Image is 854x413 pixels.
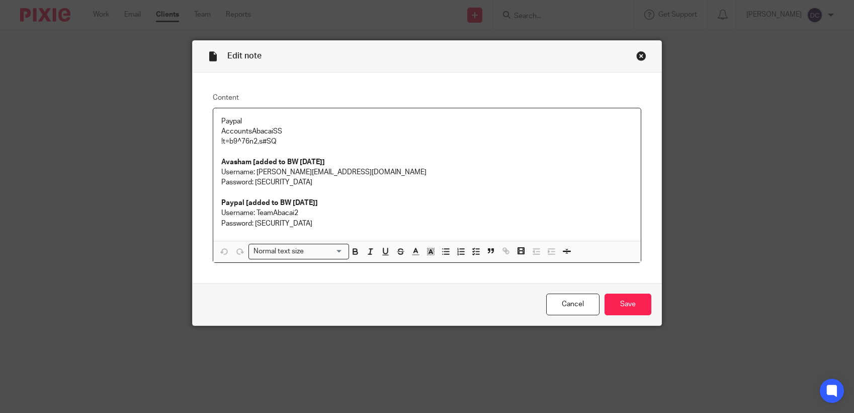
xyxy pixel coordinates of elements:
[221,159,325,166] strong: Avasham [added to BW [DATE]]
[636,51,646,61] div: Close this dialog window
[251,246,306,257] span: Normal text size
[221,167,633,177] p: Username: [PERSON_NAME][EMAIL_ADDRESS][DOMAIN_NAME]
[221,219,633,229] p: Password: [SECURITY_DATA]
[307,246,343,257] input: Search for option
[546,294,600,315] a: Cancel
[213,93,641,103] label: Content
[248,244,349,259] div: Search for option
[227,52,262,60] span: Edit note
[221,198,633,219] p: Username: TeamAbacai2
[221,177,633,187] p: Password: [SECURITY_DATA]
[221,136,633,147] p: !t=b9^76n2,s#SQ
[605,294,651,315] input: Save
[221,116,633,126] p: Paypal
[221,199,318,206] strong: Paypal [added to BW [DATE]]
[221,126,633,136] p: AccountsAbacaiSS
